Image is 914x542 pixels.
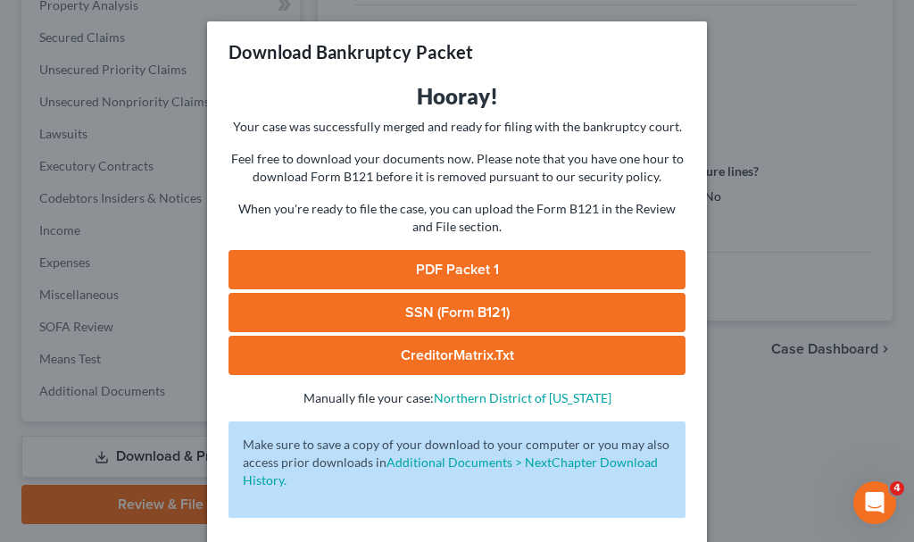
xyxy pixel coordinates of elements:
span: 4 [890,481,904,496]
h3: Download Bankruptcy Packet [228,39,473,64]
p: When you're ready to file the case, you can upload the Form B121 in the Review and File section. [228,200,685,236]
a: PDF Packet 1 [228,250,685,289]
a: CreditorMatrix.txt [228,336,685,375]
a: Northern District of [US_STATE] [434,390,611,405]
iframe: Intercom live chat [853,481,896,524]
a: SSN (Form B121) [228,293,685,332]
a: Additional Documents > NextChapter Download History. [243,454,658,488]
p: Feel free to download your documents now. Please note that you have one hour to download Form B12... [228,150,685,186]
h3: Hooray! [228,82,685,111]
p: Manually file your case: [228,389,685,407]
p: Make sure to save a copy of your download to your computer or you may also access prior downloads in [243,436,671,489]
p: Your case was successfully merged and ready for filing with the bankruptcy court. [228,118,685,136]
